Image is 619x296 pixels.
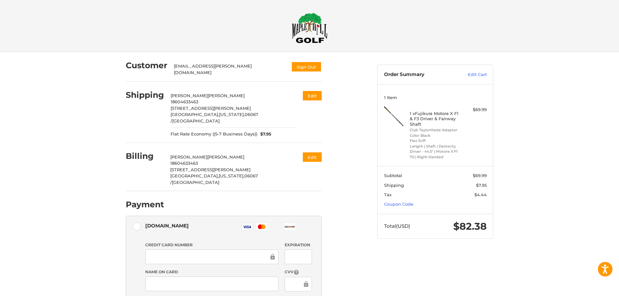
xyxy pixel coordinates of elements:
span: [GEOGRAPHIC_DATA], [170,173,219,178]
span: Tax [384,192,392,197]
h3: 1 Item [384,95,487,100]
span: 06067 / [170,173,258,185]
span: 18604633463 [171,99,198,104]
span: $4.44 [474,192,487,197]
span: 06067 / [171,112,258,123]
label: Name on Card [145,269,278,275]
span: $82.38 [453,220,487,232]
span: $7.95 [257,131,272,137]
span: [PERSON_NAME] [170,154,207,160]
span: [US_STATE], [219,112,245,117]
h4: 1 x Fujikura Motore X F1 & F3 Driver & Fairway Shaft [410,111,459,127]
span: Total (USD) [384,223,410,229]
button: Edit [303,91,322,100]
li: Color Black [410,133,459,138]
li: Club TaylorMade Adapter [410,127,459,133]
li: Length | Shaft | Dexterity Driver - 44.5" | Motore X F1 70 | Right-Handed [410,144,459,160]
span: 18604633463 [170,161,198,166]
label: CVV [285,269,312,275]
a: Edit Cart [454,71,487,78]
div: [DOMAIN_NAME] [145,220,189,231]
span: $69.99 [473,173,487,178]
span: $7.95 [476,183,487,188]
span: [PERSON_NAME] [171,93,208,98]
h2: Shipping [126,90,164,100]
span: [US_STATE], [219,173,244,178]
div: $69.99 [461,107,487,113]
span: [STREET_ADDRESS][PERSON_NAME] [171,106,251,111]
span: [GEOGRAPHIC_DATA] [172,118,220,123]
span: Shipping [384,183,404,188]
a: Coupon Code [384,201,413,207]
label: Credit Card Number [145,242,278,248]
iframe: Gorgias live chat messenger [6,268,77,290]
h2: Billing [126,151,164,161]
span: [GEOGRAPHIC_DATA], [171,112,219,117]
img: Maple Hill Golf [292,13,328,43]
li: Flex Stiff [410,138,459,144]
button: Sign Out [291,61,322,72]
h2: Customer [126,60,167,71]
span: Flat Rate Economy ((5-7 Business Days)) [171,131,257,137]
h3: Order Summary [384,71,454,78]
h2: Payment [126,199,164,210]
span: Subtotal [384,173,402,178]
span: [PERSON_NAME] [208,93,245,98]
div: [EMAIL_ADDRESS][PERSON_NAME][DOMAIN_NAME] [174,63,285,76]
span: [PERSON_NAME] [207,154,244,160]
span: [STREET_ADDRESS][PERSON_NAME] [170,167,251,172]
label: Expiration [285,242,312,248]
button: Edit [303,152,322,162]
span: [GEOGRAPHIC_DATA] [172,180,219,185]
